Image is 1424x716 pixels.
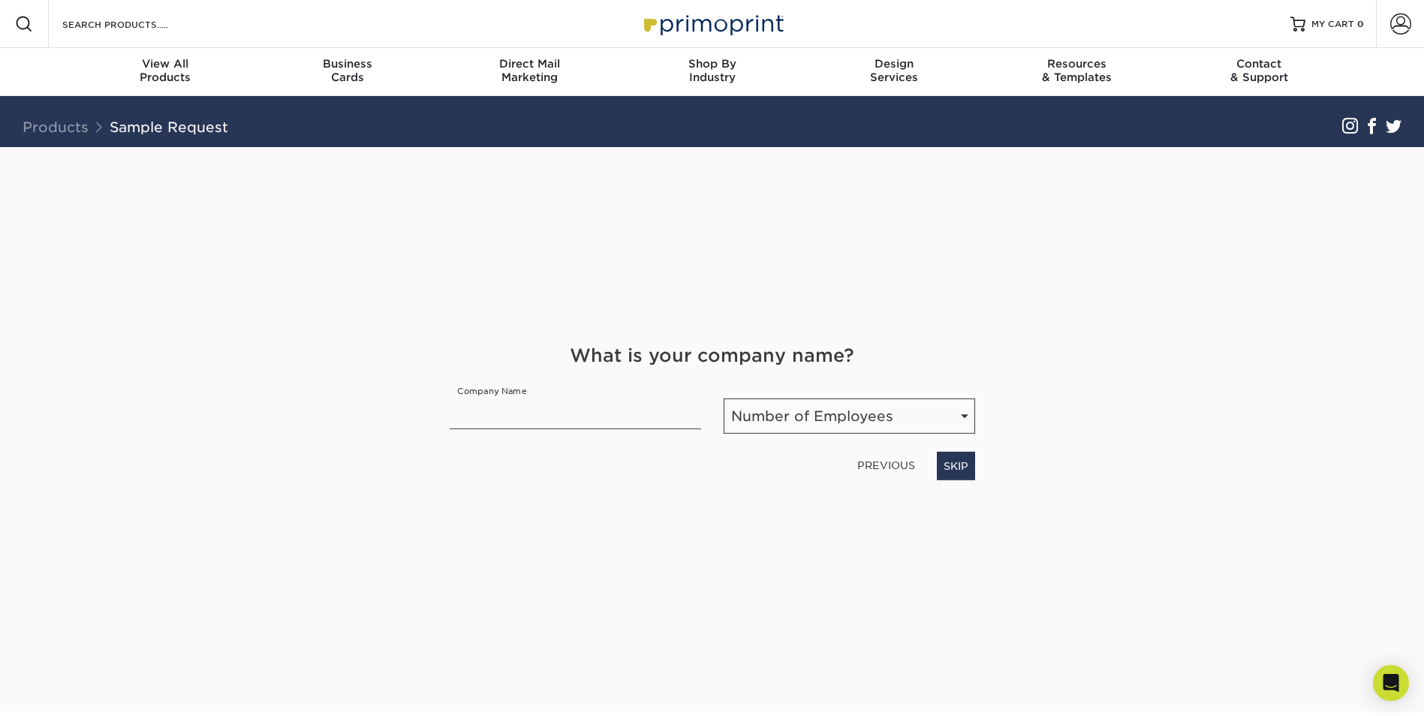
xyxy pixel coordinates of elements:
a: DesignServices [803,48,986,96]
a: PREVIOUS [851,453,921,477]
div: Marketing [438,57,621,84]
div: & Templates [986,57,1168,84]
span: Direct Mail [438,57,621,71]
a: BusinessCards [256,48,438,96]
a: SKIP [937,452,975,480]
span: Shop By [621,57,803,71]
span: Design [803,57,986,71]
span: 0 [1357,19,1364,29]
div: Cards [256,57,438,84]
div: Services [803,57,986,84]
a: Contact& Support [1168,48,1350,96]
a: View AllProducts [74,48,257,96]
a: Sample Request [110,119,228,135]
span: Contact [1168,57,1350,71]
a: Shop ByIndustry [621,48,803,96]
img: Primoprint [637,8,787,40]
span: Business [256,57,438,71]
span: Resources [986,57,1168,71]
input: SEARCH PRODUCTS..... [61,15,207,33]
a: Products [23,119,89,135]
div: Products [74,57,257,84]
div: Open Intercom Messenger [1373,665,1409,701]
span: View All [74,57,257,71]
div: Industry [621,57,803,84]
a: Resources& Templates [986,48,1168,96]
a: Direct MailMarketing [438,48,621,96]
div: & Support [1168,57,1350,84]
span: MY CART [1311,18,1354,31]
h4: What is your company name? [450,342,975,369]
